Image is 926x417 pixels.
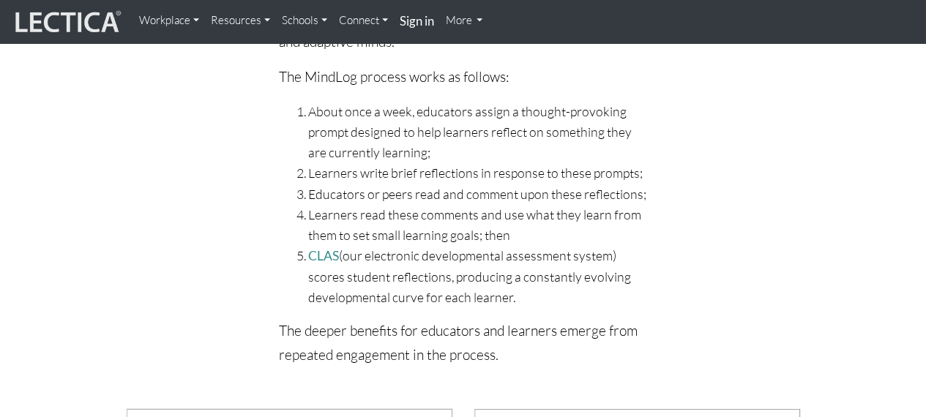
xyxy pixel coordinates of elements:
a: Sign in [394,6,440,37]
strong: Sign in [400,13,434,29]
a: Resources [205,6,276,35]
img: lecticalive [12,8,122,36]
a: Connect [333,6,394,35]
li: (our electronic developmental assessment system) scores student reflections, producing a constant... [308,245,648,307]
a: Workplace [133,6,205,35]
a: CLAS [308,248,339,263]
a: More [440,6,489,35]
li: Learners write brief reflections in response to these prompts; [308,162,648,183]
li: About once a week, educators assign a thought-provoking prompt designed to help learners reflect ... [308,101,648,162]
li: Learners read these comments and use what they learn from them to set small learning goals; then [308,204,648,245]
p: The deeper benefits for educators and learners emerge from repeated engagement in the process. [279,319,648,367]
li: Educators or peers read and comment upon these reflections; [308,184,648,204]
a: Schools [276,6,333,35]
p: The MindLog process works as follows: [279,65,648,89]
